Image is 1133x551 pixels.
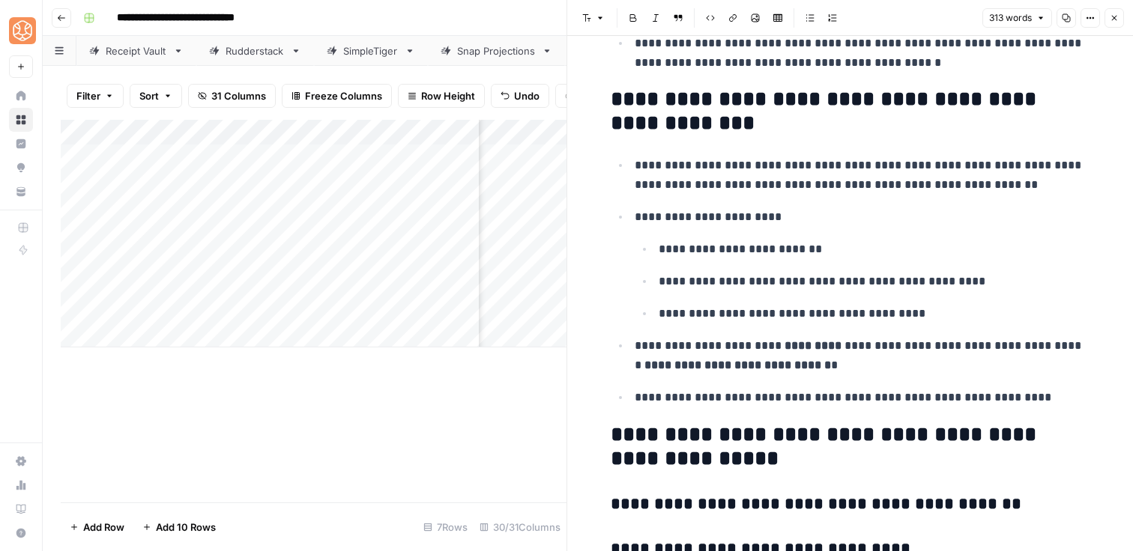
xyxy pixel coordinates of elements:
[106,43,167,58] div: Receipt Vault
[9,521,33,545] button: Help + Support
[83,520,124,535] span: Add Row
[474,515,566,539] div: 30/31 Columns
[9,497,33,521] a: Learning Hub
[133,515,225,539] button: Add 10 Rows
[514,88,540,103] span: Undo
[226,43,285,58] div: Rudderstack
[343,43,399,58] div: SimpleTiger
[982,8,1052,28] button: 313 words
[9,473,33,497] a: Usage
[9,449,33,473] a: Settings
[398,84,485,108] button: Row Height
[9,180,33,204] a: Your Data
[457,43,536,58] div: Snap Projections
[9,84,33,108] a: Home
[491,84,549,108] button: Undo
[9,156,33,180] a: Opportunities
[9,12,33,49] button: Workspace: SimpleTiger
[417,515,474,539] div: 7 Rows
[305,88,382,103] span: Freeze Columns
[421,88,475,103] span: Row Height
[989,11,1032,25] span: 313 words
[188,84,276,108] button: 31 Columns
[130,84,182,108] button: Sort
[76,36,196,66] a: Receipt Vault
[156,520,216,535] span: Add 10 Rows
[67,84,124,108] button: Filter
[139,88,159,103] span: Sort
[211,88,266,103] span: 31 Columns
[61,515,133,539] button: Add Row
[9,108,33,132] a: Browse
[282,84,392,108] button: Freeze Columns
[196,36,314,66] a: Rudderstack
[76,88,100,103] span: Filter
[9,132,33,156] a: Insights
[9,17,36,44] img: SimpleTiger Logo
[428,36,565,66] a: Snap Projections
[314,36,428,66] a: SimpleTiger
